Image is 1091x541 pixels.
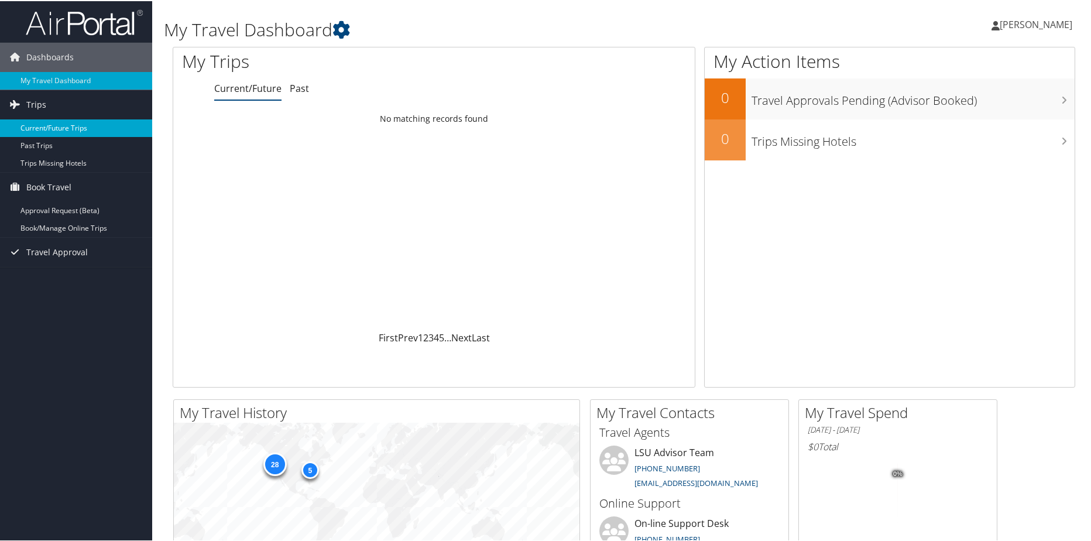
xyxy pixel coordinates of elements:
h2: My Travel History [180,402,579,422]
a: [PERSON_NAME] [991,6,1084,41]
a: Last [472,330,490,343]
a: Past [290,81,309,94]
h2: 0 [705,128,746,148]
a: Next [451,330,472,343]
span: [PERSON_NAME] [1000,17,1072,30]
span: $0 [808,439,818,452]
h1: My Action Items [705,48,1075,73]
span: Travel Approval [26,237,88,266]
h6: [DATE] - [DATE] [808,423,988,434]
span: Dashboards [26,42,74,71]
a: 2 [423,330,428,343]
h6: Total [808,439,988,452]
img: airportal-logo.png [26,8,143,35]
a: [EMAIL_ADDRESS][DOMAIN_NAME] [634,477,758,487]
h3: Travel Approvals Pending (Advisor Booked) [752,85,1075,108]
a: 0Travel Approvals Pending (Advisor Booked) [705,77,1075,118]
span: Trips [26,89,46,118]
h2: 0 [705,87,746,107]
h3: Online Support [599,494,780,511]
h3: Trips Missing Hotels [752,126,1075,149]
h1: My Travel Dashboard [164,16,777,41]
h1: My Trips [182,48,469,73]
a: 5 [439,330,444,343]
li: LSU Advisor Team [593,444,785,492]
h2: My Travel Contacts [596,402,788,422]
div: 28 [263,451,286,475]
a: Current/Future [214,81,282,94]
span: … [444,330,451,343]
a: Prev [398,330,418,343]
a: 4 [434,330,439,343]
a: 1 [418,330,423,343]
span: Book Travel [26,172,71,201]
tspan: 0% [893,470,903,477]
a: 3 [428,330,434,343]
a: First [379,330,398,343]
h2: My Travel Spend [805,402,997,422]
a: [PHONE_NUMBER] [634,462,700,472]
a: 0Trips Missing Hotels [705,118,1075,159]
td: No matching records found [173,107,695,128]
div: 5 [301,460,318,478]
h3: Travel Agents [599,423,780,440]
